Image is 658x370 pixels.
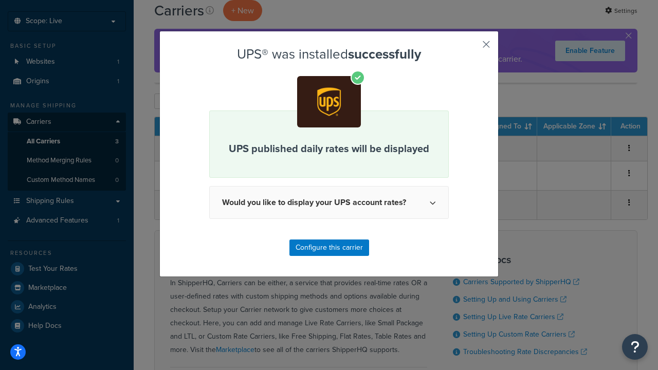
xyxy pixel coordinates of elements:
[289,239,369,256] button: Configure this carrier
[222,141,436,156] p: UPS published daily rates will be displayed
[351,70,365,85] i: Check mark
[297,76,361,127] img: app-ups.png
[622,334,648,360] button: Open Resource Center
[348,44,421,64] strong: successfully
[209,186,449,219] button: Would you like to display your UPS account rates?
[209,47,449,62] h2: UPS® was installed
